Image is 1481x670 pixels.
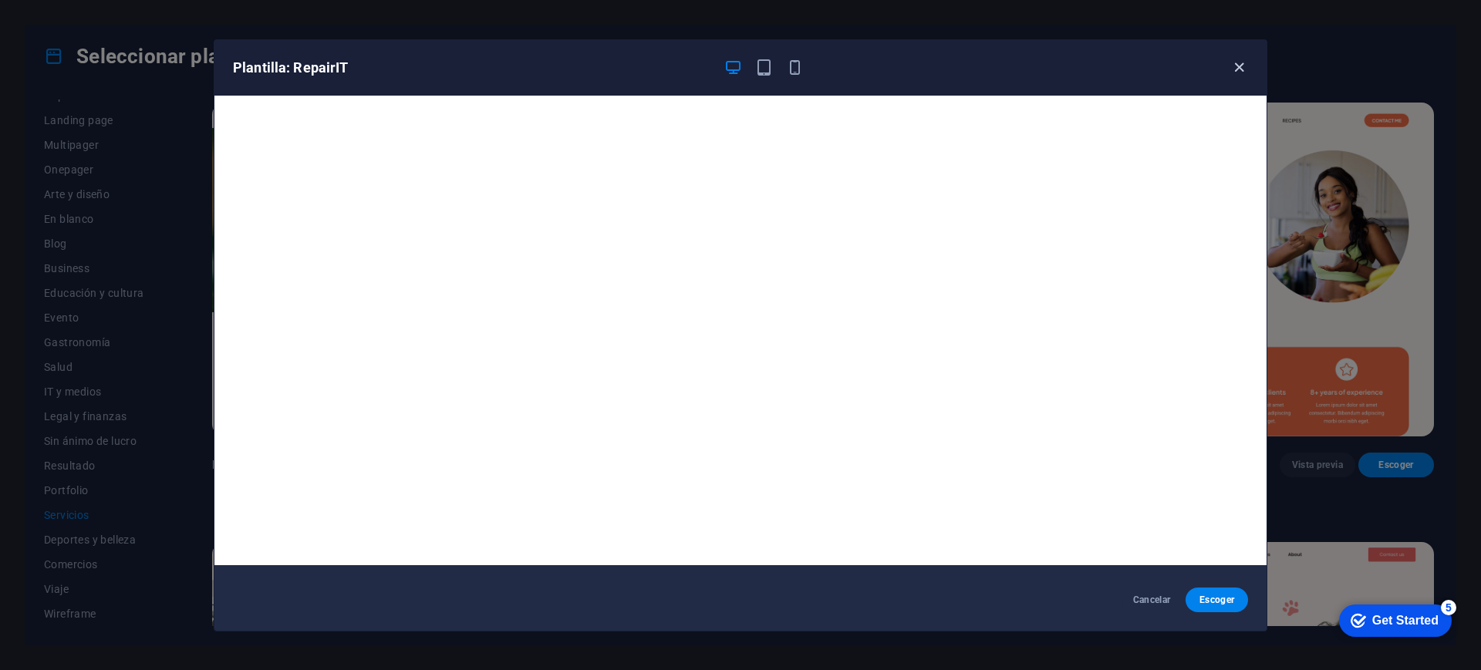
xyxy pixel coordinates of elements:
[233,59,711,77] h6: Plantilla: RepairIT
[46,17,112,31] div: Get Started
[1121,588,1183,612] button: Cancelar
[12,8,125,40] div: Get Started 5 items remaining, 0% complete
[1133,594,1171,606] span: Cancelar
[1186,588,1248,612] button: Escoger
[114,3,130,19] div: 5
[1198,594,1236,606] span: Escoger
